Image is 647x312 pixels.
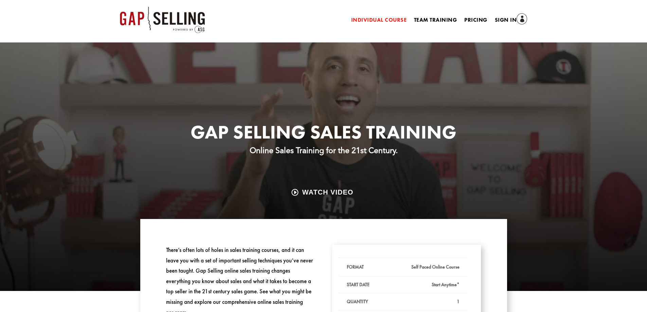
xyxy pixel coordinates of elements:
[347,298,368,305] strong: QUANTITY
[457,298,460,305] strong: 1
[411,264,460,270] strong: Self Paced Online Course
[347,281,370,288] strong: START DATE
[495,16,527,25] a: Sign In
[464,18,487,25] a: Pricing
[351,18,407,25] a: Individual Course
[140,123,507,145] h1: Gap Selling Sales Training
[414,18,457,25] a: Team Training
[286,186,361,199] a: watch video
[140,145,507,156] p: Online Sales Training for the 21st Century.
[347,264,364,270] strong: FORMAT
[432,281,460,288] strong: Start Anytime*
